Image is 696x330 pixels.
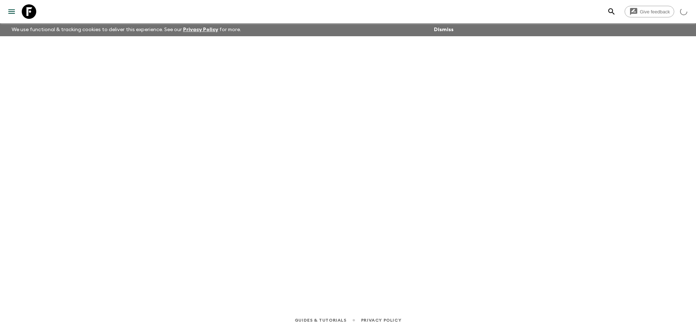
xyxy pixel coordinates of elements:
[9,23,244,36] p: We use functional & tracking cookies to deliver this experience. See our for more.
[361,316,401,324] a: Privacy Policy
[183,27,218,32] a: Privacy Policy
[4,4,19,19] button: menu
[432,25,455,35] button: Dismiss
[295,316,347,324] a: Guides & Tutorials
[636,9,674,14] span: Give feedback
[625,6,674,17] a: Give feedback
[604,4,619,19] button: search adventures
